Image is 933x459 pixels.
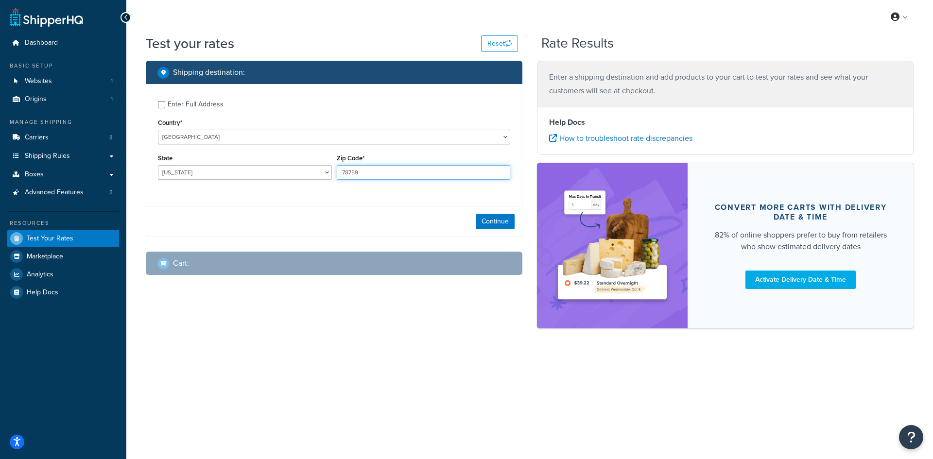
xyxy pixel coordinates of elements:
a: Boxes [7,166,119,184]
span: Origins [25,95,47,103]
p: Enter a shipping destination and add products to your cart to test your rates and see what your c... [549,70,901,98]
h4: Help Docs [549,117,901,128]
span: Marketplace [27,253,63,261]
span: Analytics [27,271,53,279]
label: Country* [158,119,182,126]
li: Advanced Features [7,184,119,202]
span: 3 [109,188,113,197]
li: Origins [7,90,119,108]
li: Carriers [7,129,119,147]
a: Carriers3 [7,129,119,147]
h2: Cart : [173,259,189,268]
a: Shipping Rules [7,147,119,165]
span: 3 [109,134,113,142]
a: Analytics [7,266,119,283]
img: feature-image-ddt-36eae7f7280da8017bfb280eaccd9c446f90b1fe08728e4019434db127062ab4.png [552,177,673,314]
a: Marketplace [7,248,119,265]
span: 1 [111,95,113,103]
div: Enter Full Address [168,98,224,111]
span: Dashboard [25,39,58,47]
h1: Test your rates [146,34,234,53]
input: Enter Full Address [158,101,165,108]
span: 1 [111,77,113,85]
div: Convert more carts with delivery date & time [711,203,890,222]
li: Websites [7,72,119,90]
button: Reset [481,35,518,52]
button: Continue [476,214,515,229]
a: Help Docs [7,284,119,301]
button: Open Resource Center [899,425,923,449]
a: Advanced Features3 [7,184,119,202]
a: Dashboard [7,34,119,52]
a: Origins1 [7,90,119,108]
div: Manage Shipping [7,118,119,126]
div: Basic Setup [7,62,119,70]
h2: Rate Results [541,36,614,51]
a: How to troubleshoot rate discrepancies [549,133,692,144]
span: Websites [25,77,52,85]
span: Test Your Rates [27,235,73,243]
a: Test Your Rates [7,230,119,247]
span: Carriers [25,134,49,142]
span: Advanced Features [25,188,84,197]
label: State [158,154,173,162]
a: Websites1 [7,72,119,90]
h2: Shipping destination : [173,68,245,77]
a: Activate Delivery Date & Time [745,271,856,289]
span: Boxes [25,170,44,179]
div: Resources [7,219,119,227]
label: Zip Code* [337,154,364,162]
span: Shipping Rules [25,152,70,160]
div: 82% of online shoppers prefer to buy from retailers who show estimated delivery dates [711,229,890,253]
span: Help Docs [27,289,58,297]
